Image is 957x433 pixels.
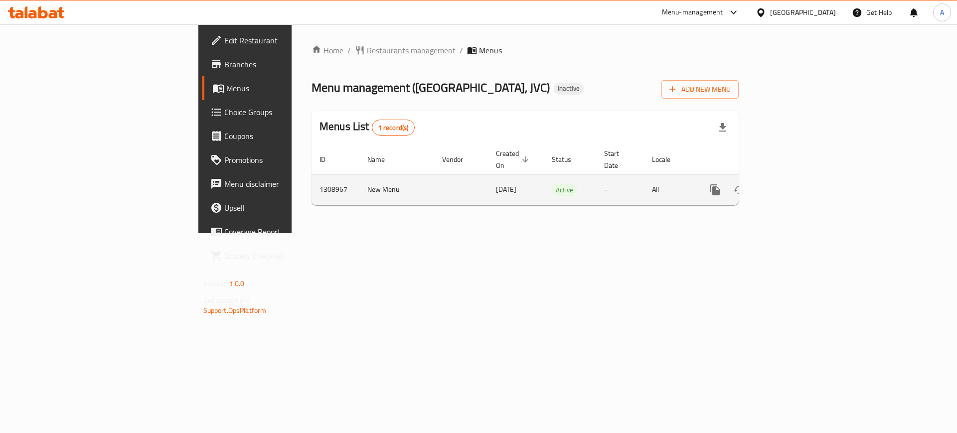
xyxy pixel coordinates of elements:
[711,116,735,140] div: Export file
[202,76,358,100] a: Menus
[552,184,577,196] span: Active
[695,144,807,175] th: Actions
[312,144,807,205] table: enhanced table
[224,250,350,262] span: Grocery Checklist
[355,44,456,56] a: Restaurants management
[359,174,434,205] td: New Menu
[662,6,723,18] div: Menu-management
[224,58,350,70] span: Branches
[644,174,695,205] td: All
[496,183,516,196] span: [DATE]
[224,34,350,46] span: Edit Restaurant
[460,44,463,56] li: /
[202,196,358,220] a: Upsell
[661,80,739,99] button: Add New Menu
[202,28,358,52] a: Edit Restaurant
[319,119,415,136] h2: Menus List
[319,153,338,165] span: ID
[367,153,398,165] span: Name
[202,52,358,76] a: Branches
[202,172,358,196] a: Menu disclaimer
[652,153,683,165] span: Locale
[224,154,350,166] span: Promotions
[203,277,228,290] span: Version:
[229,277,245,290] span: 1.0.0
[367,44,456,56] span: Restaurants management
[224,106,350,118] span: Choice Groups
[552,153,584,165] span: Status
[372,123,415,133] span: 1 record(s)
[442,153,476,165] span: Vendor
[224,178,350,190] span: Menu disclaimer
[703,178,727,202] button: more
[727,178,751,202] button: Change Status
[224,130,350,142] span: Coupons
[940,7,944,18] span: A
[669,83,731,96] span: Add New Menu
[202,124,358,148] a: Coupons
[770,7,836,18] div: [GEOGRAPHIC_DATA]
[479,44,502,56] span: Menus
[203,294,249,307] span: Get support on:
[226,82,350,94] span: Menus
[372,120,415,136] div: Total records count
[224,226,350,238] span: Coverage Report
[202,100,358,124] a: Choice Groups
[312,76,550,99] span: Menu management ( [GEOGRAPHIC_DATA], JVC )
[312,44,739,56] nav: breadcrumb
[202,244,358,268] a: Grocery Checklist
[554,83,584,95] div: Inactive
[203,304,267,317] a: Support.OpsPlatform
[596,174,644,205] td: -
[202,220,358,244] a: Coverage Report
[496,147,532,171] span: Created On
[604,147,632,171] span: Start Date
[202,148,358,172] a: Promotions
[224,202,350,214] span: Upsell
[554,84,584,93] span: Inactive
